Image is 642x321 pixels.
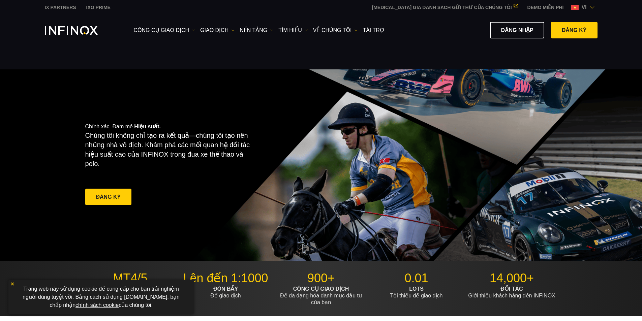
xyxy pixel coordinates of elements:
p: Tối thiểu để giao dịch [371,286,462,299]
a: Đăng nhập [490,22,544,38]
a: Đăng ký [551,22,598,38]
strong: LOTS [409,286,424,292]
a: GIAO DỊCH [200,26,235,34]
span: vi [579,3,589,11]
a: INFINOX MENU [522,4,569,11]
strong: ĐỐI TÁC [500,286,523,292]
a: Đăng ký [85,189,132,205]
a: [MEDICAL_DATA] GIA DANH SÁCH GỬI THƯ CỦA CHÚNG TÔI [367,5,522,10]
p: Để đa dạng hóa danh mục đầu tư của bạn [276,286,366,306]
p: MT4/5 [85,271,176,286]
strong: ĐÒN BẨY [213,286,238,292]
p: 0.01 [371,271,462,286]
a: chính sách cookie [75,302,119,308]
p: Để giao dịch [181,286,271,299]
p: 14,000+ [467,271,557,286]
strong: CÔNG CỤ GIAO DỊCH [293,286,349,292]
img: yellow close icon [10,282,15,286]
p: Trang web này sử dụng cookie để cung cấp cho bạn trải nghiệm người dùng tuyệt vời. Bằng cách sử d... [12,283,190,311]
a: INFINOX [40,4,81,11]
a: VỀ CHÚNG TÔI [313,26,358,34]
p: 900+ [276,271,366,286]
a: công cụ giao dịch [134,26,195,34]
a: Tài trợ [363,26,385,34]
div: Chính xác. Đam mê. [85,113,298,218]
a: NỀN TẢNG [240,26,273,34]
p: Lên đến 1:1000 [181,271,271,286]
a: INFINOX Logo [45,26,114,35]
p: Chúng tôi không chỉ tạo ra kết quả—chúng tôi tạo nên những nhà vô địch. Khám phá các mối quan hệ ... [85,131,255,168]
a: INFINOX [81,4,116,11]
a: Tìm hiểu [278,26,308,34]
strong: Hiệu suất. [134,124,161,129]
p: Giới thiệu khách hàng đến INFINOX [467,286,557,299]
